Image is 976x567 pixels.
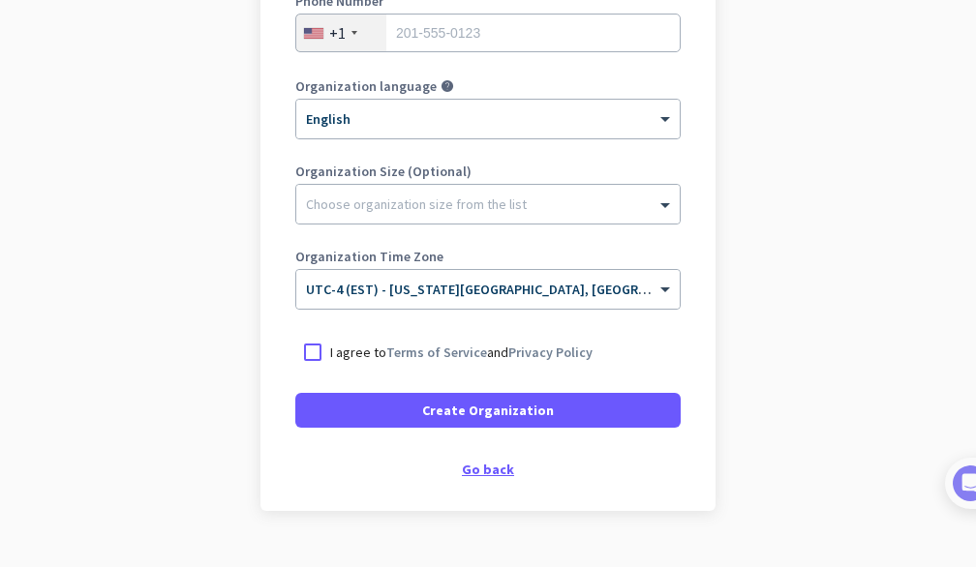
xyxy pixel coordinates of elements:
button: Create Organization [295,393,681,428]
label: Organization language [295,79,437,93]
div: Go back [295,463,681,476]
p: I agree to and [330,343,593,362]
input: 201-555-0123 [295,14,681,52]
label: Organization Size (Optional) [295,164,681,178]
div: +1 [329,23,346,43]
span: Create Organization [422,401,554,420]
a: Privacy Policy [508,343,593,361]
label: Organization Time Zone [295,250,681,263]
a: Terms of Service [386,343,487,361]
i: help [441,79,454,93]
